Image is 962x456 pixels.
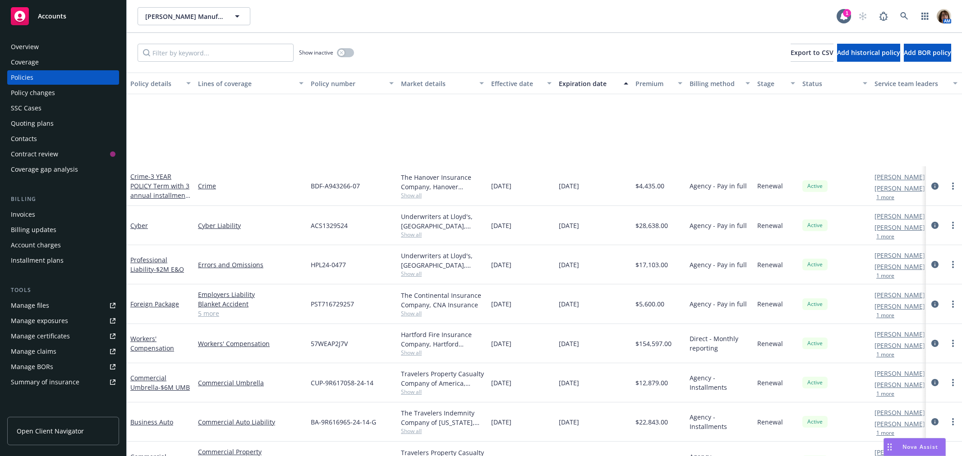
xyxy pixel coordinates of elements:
[690,299,747,309] span: Agency - Pay in full
[401,79,474,88] div: Market details
[198,260,304,269] a: Errors and Omissions
[11,132,37,146] div: Contacts
[875,329,925,339] a: [PERSON_NAME]
[401,231,484,238] span: Show all
[930,299,940,310] a: circleInformation
[198,181,304,191] a: Crime
[916,7,934,25] a: Switch app
[948,220,958,231] a: more
[401,212,484,231] div: Underwriters at Lloyd's, [GEOGRAPHIC_DATA], [PERSON_NAME] of [GEOGRAPHIC_DATA], RT Specialty Insu...
[904,48,951,57] span: Add BOR policy
[559,417,579,427] span: [DATE]
[17,426,84,436] span: Open Client Navigator
[690,79,740,88] div: Billing method
[754,73,799,94] button: Stage
[7,162,119,177] a: Coverage gap analysis
[138,44,294,62] input: Filter by keyword...
[559,79,618,88] div: Expiration date
[158,383,190,392] span: - $6M UMB
[635,79,672,88] div: Premium
[154,265,184,274] span: - $2M E&O
[559,299,579,309] span: [DATE]
[491,221,511,230] span: [DATE]
[311,221,348,230] span: ACS1329524
[555,73,632,94] button: Expiration date
[130,300,179,308] a: Foreign Package
[7,70,119,85] a: Policies
[930,416,940,427] a: circleInformation
[937,9,951,23] img: photo
[930,338,940,349] a: circleInformation
[690,260,747,269] span: Agency - Pay in full
[7,344,119,359] a: Manage claims
[690,373,750,392] span: Agency - Installments
[491,181,511,191] span: [DATE]
[7,4,119,29] a: Accounts
[491,417,511,427] span: [DATE]
[11,162,78,177] div: Coverage gap analysis
[757,339,783,348] span: Renewal
[757,181,783,191] span: Renewal
[635,299,664,309] span: $5,600.00
[930,181,940,192] a: circleInformation
[875,183,925,193] a: [PERSON_NAME]
[130,255,184,274] a: Professional Liability
[11,238,61,252] div: Account charges
[837,48,900,57] span: Add historical policy
[757,260,783,269] span: Renewal
[7,55,119,69] a: Coverage
[7,207,119,222] a: Invoices
[299,49,333,56] span: Show inactive
[401,192,484,199] span: Show all
[930,220,940,231] a: circleInformation
[491,260,511,269] span: [DATE]
[875,7,893,25] a: Report a Bug
[635,378,668,388] span: $12,879.00
[401,310,484,317] span: Show all
[904,44,951,62] button: Add BOR policy
[401,291,484,310] div: The Continental Insurance Company, CNA Insurance
[757,79,785,88] div: Stage
[690,334,750,353] span: Direct - Monthly reporting
[791,44,833,62] button: Export to CSV
[401,369,484,388] div: Travelers Property Casualty Company of America, Travelers Insurance
[401,330,484,349] div: Hartford Fire Insurance Company, Hartford Insurance Group
[930,259,940,270] a: circleInformation
[401,349,484,356] span: Show all
[38,13,66,20] span: Accounts
[11,360,53,374] div: Manage BORs
[843,9,851,17] div: 1
[635,339,672,348] span: $154,597.00
[948,181,958,192] a: more
[138,7,250,25] button: [PERSON_NAME] Manufacturing Company, Inc.
[491,79,542,88] div: Effective date
[401,408,484,427] div: The Travelers Indemnity Company of [US_STATE], Travelers Insurance
[401,173,484,192] div: The Hanover Insurance Company, Hanover Insurance Group
[690,181,747,191] span: Agency - Pay in full
[488,73,555,94] button: Effective date
[11,116,54,131] div: Quoting plans
[559,221,579,230] span: [DATE]
[757,378,783,388] span: Renewal
[401,427,484,435] span: Show all
[7,329,119,343] a: Manage certificates
[875,172,925,182] a: [PERSON_NAME]
[311,260,346,269] span: HPL24-0477
[757,299,783,309] span: Renewal
[7,375,119,389] a: Summary of insurance
[875,223,925,232] a: [PERSON_NAME]
[930,377,940,388] a: circleInformation
[11,298,49,313] div: Manage files
[194,73,307,94] button: Lines of coverage
[7,286,119,295] div: Tools
[884,438,895,456] div: Drag to move
[875,369,925,378] a: [PERSON_NAME]
[875,301,925,311] a: [PERSON_NAME]
[7,298,119,313] a: Manage files
[806,378,824,387] span: Active
[311,378,373,388] span: CUP-9R617058-24-14
[948,377,958,388] a: more
[401,388,484,396] span: Show all
[884,438,946,456] button: Nova Assist
[11,86,55,100] div: Policy changes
